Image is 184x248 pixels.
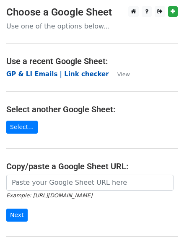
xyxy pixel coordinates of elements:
[6,6,178,18] h3: Choose a Google Sheet
[6,192,92,199] small: Example: [URL][DOMAIN_NAME]
[6,121,38,134] a: Select...
[6,22,178,31] p: Use one of the options below...
[6,209,28,222] input: Next
[142,208,184,248] iframe: Chat Widget
[6,161,178,171] h4: Copy/paste a Google Sheet URL:
[6,56,178,66] h4: Use a recent Google Sheet:
[6,175,174,191] input: Paste your Google Sheet URL here
[6,70,109,78] a: GP & LI Emails | Link checker
[6,104,178,114] h4: Select another Google Sheet:
[117,71,130,77] small: View
[109,70,130,78] a: View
